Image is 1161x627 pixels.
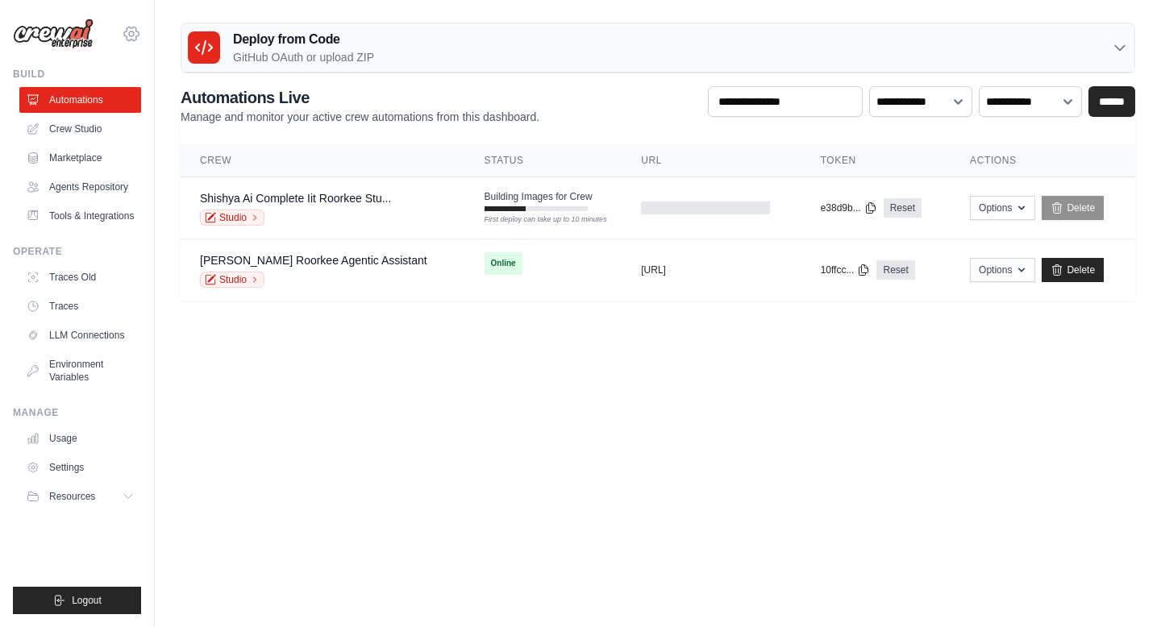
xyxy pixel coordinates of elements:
button: Logout [13,587,141,614]
a: Studio [200,272,264,288]
th: URL [622,144,801,177]
a: Shishya Ai Complete Iit Roorkee Stu... [200,192,391,205]
a: LLM Connections [19,322,141,348]
span: Online [485,252,522,275]
div: First deploy can take up to 10 minutes [485,214,588,226]
a: [PERSON_NAME] Roorkee Agentic Assistant [200,254,427,267]
h2: Automations Live [181,86,539,109]
button: Resources [19,484,141,509]
a: Delete [1042,258,1104,282]
a: Settings [19,455,141,480]
a: Traces Old [19,264,141,290]
a: Tools & Integrations [19,203,141,229]
div: Operate [13,245,141,258]
a: Usage [19,426,141,451]
p: GitHub OAuth or upload ZIP [233,49,374,65]
a: Agents Repository [19,174,141,200]
a: Delete [1042,196,1104,220]
a: Studio [200,210,264,226]
p: Manage and monitor your active crew automations from this dashboard. [181,109,539,125]
a: Automations [19,87,141,113]
span: Logout [72,594,102,607]
th: Token [801,144,951,177]
div: Manage [13,406,141,419]
button: Options [970,258,1035,282]
a: Marketplace [19,145,141,171]
button: 10ffcc... [821,264,871,276]
th: Actions [951,144,1135,177]
button: Options [970,196,1035,220]
a: Reset [884,198,922,218]
a: Reset [876,260,914,280]
span: Resources [49,490,95,503]
th: Status [465,144,622,177]
button: e38d9b... [821,201,877,214]
span: Building Images for Crew [485,190,593,203]
th: Crew [181,144,465,177]
h3: Deploy from Code [233,30,374,49]
div: Build [13,68,141,81]
a: Environment Variables [19,351,141,390]
a: Crew Studio [19,116,141,142]
img: Logo [13,19,94,49]
a: Traces [19,293,141,319]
